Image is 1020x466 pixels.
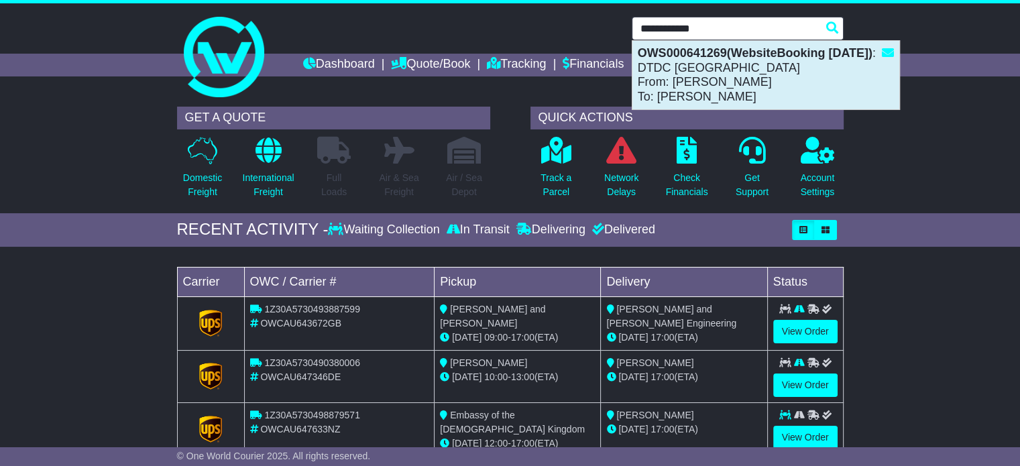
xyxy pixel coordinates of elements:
img: GetCarrierServiceLogo [199,363,222,390]
span: [DATE] [618,424,648,434]
div: (ETA) [606,422,761,436]
a: Tracking [487,54,546,76]
td: OWC / Carrier # [244,267,435,296]
p: Get Support [736,171,769,199]
a: View Order [773,320,838,343]
p: Check Financials [666,171,708,199]
p: Network Delays [604,171,638,199]
span: [DATE] [452,371,481,382]
a: AccountSettings [800,136,836,207]
strong: OWS000641269(WebsiteBooking [DATE]) [638,46,872,60]
span: OWCAU647633NZ [260,424,340,434]
p: Air & Sea Freight [379,171,418,199]
span: OWCAU643672GB [260,318,341,329]
div: - (ETA) [440,370,595,384]
span: 13:00 [511,371,534,382]
span: 17:00 [650,371,674,382]
p: Account Settings [801,171,835,199]
span: [PERSON_NAME] [450,357,527,368]
span: 1Z30A5730498879571 [264,410,359,420]
a: InternationalFreight [241,136,294,207]
img: GetCarrierServiceLogo [199,416,222,443]
span: [DATE] [618,371,648,382]
div: - (ETA) [440,331,595,345]
div: QUICK ACTIONS [530,107,844,129]
a: Dashboard [303,54,375,76]
span: [DATE] [452,332,481,343]
div: (ETA) [606,331,761,345]
a: View Order [773,426,838,449]
span: 1Z30A5730493887599 [264,304,359,314]
td: Pickup [435,267,601,296]
span: [PERSON_NAME] and [PERSON_NAME] [440,304,545,329]
div: RECENT ACTIVITY - [177,220,329,239]
span: 17:00 [511,438,534,449]
td: Delivery [601,267,767,296]
div: : DTDC [GEOGRAPHIC_DATA] From: [PERSON_NAME] To: [PERSON_NAME] [632,41,899,109]
img: GetCarrierServiceLogo [199,310,222,337]
div: Waiting Collection [328,223,443,237]
p: Full Loads [317,171,351,199]
span: Embassy of the [DEMOGRAPHIC_DATA] Kingdom [440,410,585,434]
div: (ETA) [606,370,761,384]
a: GetSupport [735,136,769,207]
div: Delivering [513,223,589,237]
span: [PERSON_NAME] [616,357,693,368]
span: OWCAU647346DE [260,371,341,382]
td: Status [767,267,843,296]
span: 10:00 [484,371,508,382]
div: GET A QUOTE [177,107,490,129]
a: Quote/Book [391,54,470,76]
a: NetworkDelays [604,136,639,207]
div: Delivered [589,223,655,237]
p: International Freight [242,171,294,199]
span: [DATE] [618,332,648,343]
span: 1Z30A5730490380006 [264,357,359,368]
a: CheckFinancials [665,136,709,207]
td: Carrier [177,267,244,296]
span: 12:00 [484,438,508,449]
div: - (ETA) [440,436,595,451]
div: In Transit [443,223,513,237]
span: [PERSON_NAME] [616,410,693,420]
span: 17:00 [650,332,674,343]
p: Track a Parcel [541,171,571,199]
p: Domestic Freight [183,171,222,199]
span: [PERSON_NAME] and [PERSON_NAME] Engineering [606,304,736,329]
a: Financials [563,54,624,76]
a: DomesticFreight [182,136,223,207]
span: [DATE] [452,438,481,449]
span: © One World Courier 2025. All rights reserved. [177,451,371,461]
span: 09:00 [484,332,508,343]
a: Track aParcel [540,136,572,207]
p: Air / Sea Depot [446,171,482,199]
span: 17:00 [511,332,534,343]
a: View Order [773,373,838,397]
span: 17:00 [650,424,674,434]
